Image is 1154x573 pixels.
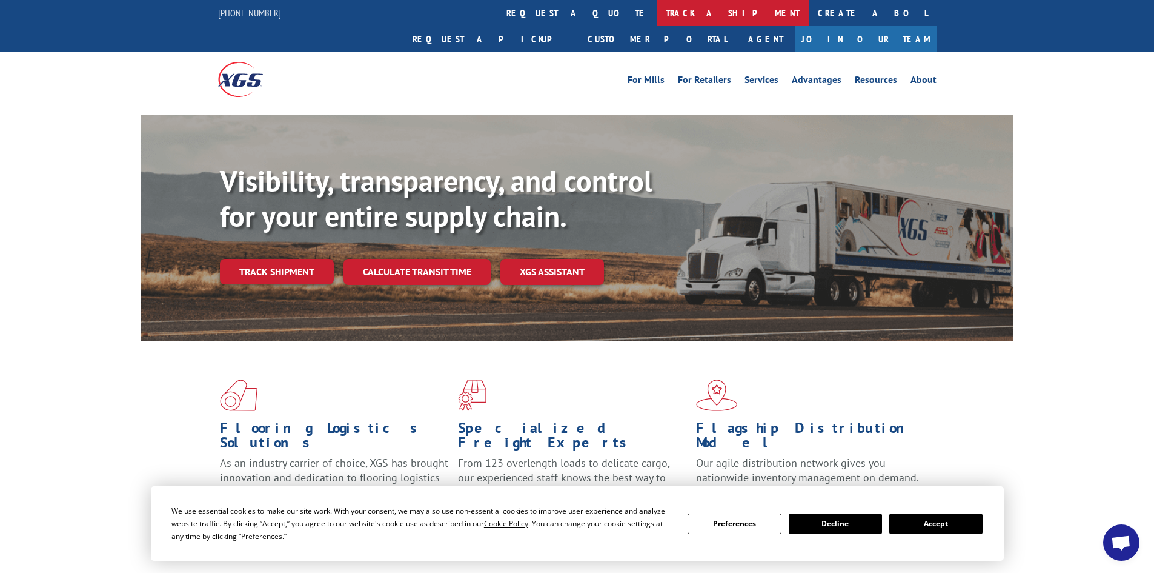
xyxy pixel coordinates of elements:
[736,26,795,52] a: Agent
[579,26,736,52] a: Customer Portal
[795,26,937,52] a: Join Our Team
[220,380,257,411] img: xgs-icon-total-supply-chain-intelligence-red
[458,456,687,510] p: From 123 overlength loads to delicate cargo, our experienced staff knows the best way to move you...
[696,421,925,456] h1: Flagship Distribution Model
[220,421,449,456] h1: Flooring Logistics Solutions
[484,518,528,529] span: Cookie Policy
[151,486,1004,561] div: Cookie Consent Prompt
[855,75,897,89] a: Resources
[889,514,983,534] button: Accept
[628,75,665,89] a: For Mills
[910,75,937,89] a: About
[696,456,919,484] span: Our agile distribution network gives you nationwide inventory management on demand.
[792,75,841,89] a: Advantages
[744,75,778,89] a: Services
[789,514,882,534] button: Decline
[218,7,281,19] a: [PHONE_NUMBER]
[696,380,738,411] img: xgs-icon-flagship-distribution-model-red
[220,162,652,235] b: Visibility, transparency, and control for your entire supply chain.
[500,259,604,285] a: XGS ASSISTANT
[241,531,282,541] span: Preferences
[220,456,448,499] span: As an industry carrier of choice, XGS has brought innovation and dedication to flooring logistics...
[171,504,673,543] div: We use essential cookies to make our site work. With your consent, we may also use non-essential ...
[220,259,334,284] a: Track shipment
[403,26,579,52] a: Request a pickup
[458,421,687,456] h1: Specialized Freight Experts
[458,380,486,411] img: xgs-icon-focused-on-flooring-red
[678,75,731,89] a: For Retailers
[688,514,781,534] button: Preferences
[1103,524,1139,561] a: Open chat
[343,259,491,285] a: Calculate transit time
